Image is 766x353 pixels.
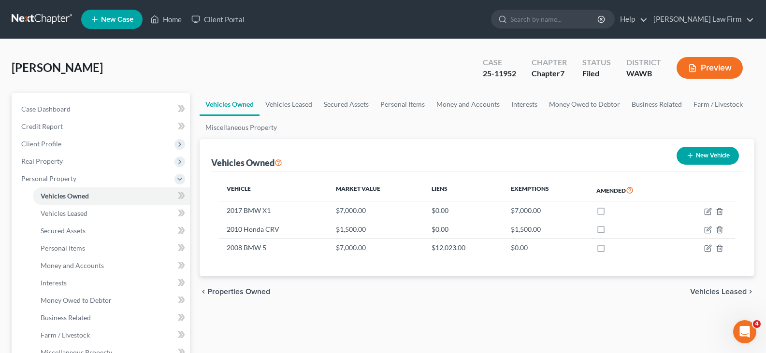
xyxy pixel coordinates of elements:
[41,313,91,322] span: Business Related
[649,11,754,28] a: [PERSON_NAME] Law Firm
[219,179,328,201] th: Vehicle
[41,331,90,339] span: Farm / Livestock
[21,157,63,165] span: Real Property
[21,140,61,148] span: Client Profile
[677,147,739,165] button: New Vehicle
[543,93,626,116] a: Money Owed to Debtor
[14,100,190,118] a: Case Dashboard
[747,288,754,296] i: chevron_right
[14,118,190,135] a: Credit Report
[677,57,743,79] button: Preview
[328,220,424,238] td: $1,500.00
[33,309,190,326] a: Business Related
[207,288,270,296] span: Properties Owned
[483,57,516,68] div: Case
[41,192,89,200] span: Vehicles Owned
[41,296,112,304] span: Money Owed to Debtor
[318,93,375,116] a: Secured Assets
[41,226,86,235] span: Secured Assets
[41,261,104,269] span: Money and Accounts
[615,11,648,28] a: Help
[688,93,749,116] a: Farm / Livestock
[33,240,190,257] a: Personal Items
[503,201,589,220] td: $7,000.00
[21,105,71,113] span: Case Dashboard
[733,320,756,343] iframe: Intercom live chat
[424,220,503,238] td: $0.00
[260,93,318,116] a: Vehicles Leased
[328,239,424,257] td: $7,000.00
[328,201,424,220] td: $7,000.00
[41,209,87,217] span: Vehicles Leased
[219,201,328,220] td: 2017 BMW X1
[41,244,85,252] span: Personal Items
[483,68,516,79] div: 25-11952
[503,220,589,238] td: $1,500.00
[41,279,67,287] span: Interests
[12,60,103,74] span: [PERSON_NAME]
[589,179,673,201] th: Amended
[582,68,611,79] div: Filed
[424,179,503,201] th: Liens
[33,257,190,274] a: Money and Accounts
[33,222,190,240] a: Secured Assets
[101,16,133,23] span: New Case
[626,68,661,79] div: WAWB
[431,93,506,116] a: Money and Accounts
[626,57,661,68] div: District
[211,157,282,169] div: Vehicles Owned
[33,292,190,309] a: Money Owed to Debtor
[532,68,567,79] div: Chapter
[753,320,761,328] span: 4
[560,69,564,78] span: 7
[506,93,543,116] a: Interests
[582,57,611,68] div: Status
[33,205,190,222] a: Vehicles Leased
[33,326,190,344] a: Farm / Livestock
[21,122,63,130] span: Credit Report
[424,201,503,220] td: $0.00
[503,239,589,257] td: $0.00
[200,288,207,296] i: chevron_left
[690,288,747,296] span: Vehicles Leased
[510,10,599,28] input: Search by name...
[200,116,283,139] a: Miscellaneous Property
[532,57,567,68] div: Chapter
[21,174,76,183] span: Personal Property
[424,239,503,257] td: $12,023.00
[328,179,424,201] th: Market Value
[145,11,187,28] a: Home
[219,239,328,257] td: 2008 BMW 5
[187,11,249,28] a: Client Portal
[690,288,754,296] button: Vehicles Leased chevron_right
[375,93,431,116] a: Personal Items
[219,220,328,238] td: 2010 Honda CRV
[626,93,688,116] a: Business Related
[33,187,190,205] a: Vehicles Owned
[200,288,270,296] button: chevron_left Properties Owned
[200,93,260,116] a: Vehicles Owned
[33,274,190,292] a: Interests
[503,179,589,201] th: Exemptions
